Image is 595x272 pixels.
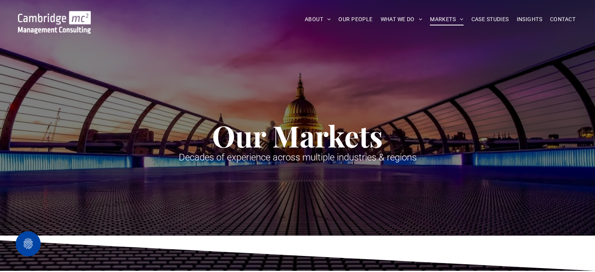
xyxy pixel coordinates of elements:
a: MARKETS [426,13,467,25]
a: ABOUT [301,13,335,25]
a: CONTACT [546,13,579,25]
a: Your Business Transformed | Cambridge Management Consulting [18,12,91,20]
span: Our Markets [212,116,383,155]
a: INSIGHTS [513,13,546,25]
a: OUR PEOPLE [334,13,376,25]
span: Decades of experience across multiple industries & regions [179,152,417,163]
img: Go to Homepage [18,11,91,34]
a: CASE STUDIES [467,13,513,25]
a: WHAT WE DO [377,13,426,25]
